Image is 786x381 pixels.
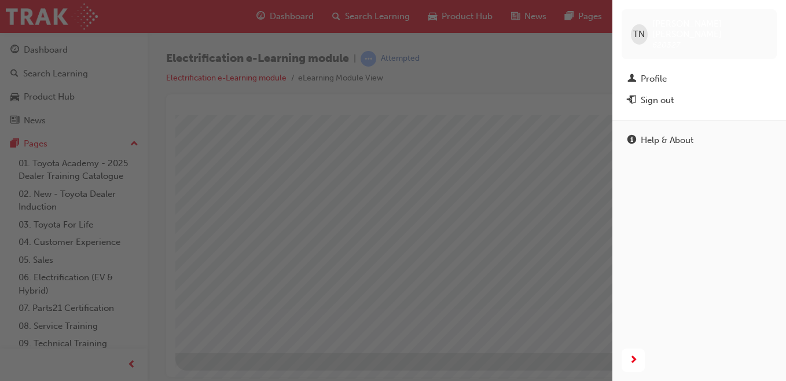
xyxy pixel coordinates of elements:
[622,68,777,90] a: Profile
[627,135,636,146] span: info-icon
[629,353,638,368] span: next-icon
[622,90,777,111] button: Sign out
[641,134,693,147] div: Help & About
[627,74,636,85] span: man-icon
[652,40,680,50] span: 620327
[627,96,636,106] span: exit-icon
[633,28,645,41] span: TN
[641,94,674,107] div: Sign out
[641,72,667,86] div: Profile
[622,130,777,151] a: Help & About
[652,19,767,39] span: [PERSON_NAME] [PERSON_NAME]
